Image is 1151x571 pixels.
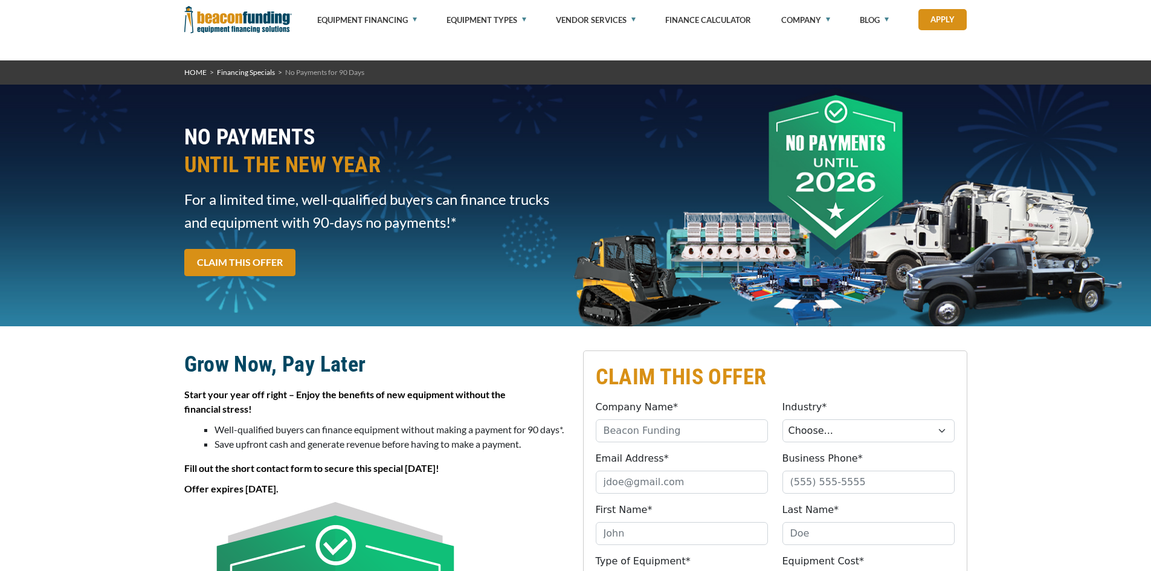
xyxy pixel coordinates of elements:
input: John [596,522,768,545]
h2: Grow Now, Pay Later [184,350,569,378]
span: For a limited time, well-qualified buyers can finance trucks and equipment with 90-days no paymen... [184,188,569,234]
strong: Offer expires [DATE]. [184,483,279,494]
label: Company Name* [596,400,678,415]
a: Financing Specials [217,68,275,77]
label: Equipment Cost* [782,554,865,569]
h2: NO PAYMENTS [184,123,569,179]
a: CLAIM THIS OFFER [184,249,295,276]
input: (555) 555-5555 [782,471,955,494]
span: UNTIL THE NEW YEAR [184,151,569,179]
label: Last Name* [782,503,839,517]
strong: Fill out the short contact form to secure this special [DATE]! [184,462,439,474]
label: Industry* [782,400,827,415]
a: Apply [918,9,967,30]
strong: Start your year off right – Enjoy the benefits of new equipment without the financial stress! [184,389,506,415]
li: Save upfront cash and generate revenue before having to make a payment. [214,437,569,451]
label: Type of Equipment* [596,554,691,569]
h2: CLAIM THIS OFFER [596,363,955,391]
label: Business Phone* [782,451,863,466]
input: Doe [782,522,955,545]
span: No Payments for 90 Days [285,68,364,77]
label: Email Address* [596,451,669,466]
input: Beacon Funding [596,419,768,442]
input: jdoe@gmail.com [596,471,768,494]
li: Well-qualified buyers can finance equipment without making a payment for 90 days*. [214,422,569,437]
label: First Name* [596,503,653,517]
a: HOME [184,68,207,77]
